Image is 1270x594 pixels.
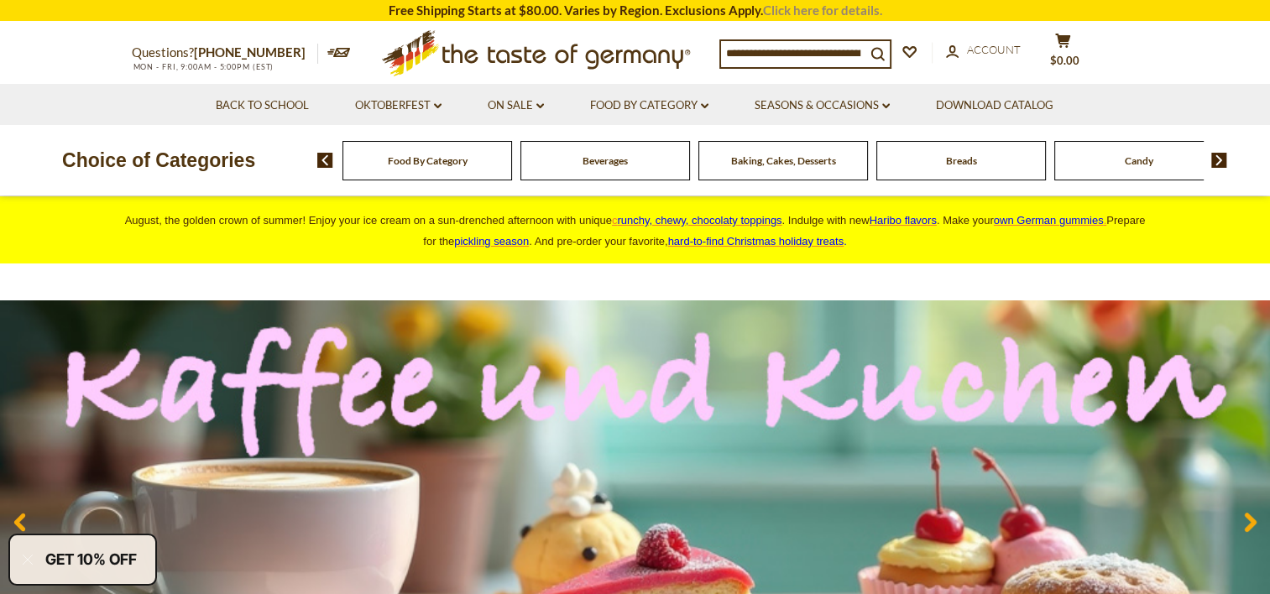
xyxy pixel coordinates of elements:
span: August, the golden crown of summer! Enjoy your ice cream on a sun-drenched afternoon with unique ... [125,214,1146,247]
span: . [668,235,847,247]
a: Baking, Cakes, Desserts [731,154,836,167]
a: Candy [1125,154,1153,167]
span: $0.00 [1050,54,1079,67]
a: Oktoberfest [355,96,442,115]
a: On Sale [488,96,544,115]
a: Seasons & Occasions [755,96,890,115]
span: runchy, chewy, chocolaty toppings [617,214,781,227]
a: Food By Category [388,154,468,167]
a: [PHONE_NUMBER] [194,44,306,60]
a: Back to School [216,96,309,115]
a: Food By Category [590,96,708,115]
a: hard-to-find Christmas holiday treats [668,235,844,247]
button: $0.00 [1038,33,1089,75]
img: next arrow [1211,153,1227,168]
p: Questions? [132,42,318,64]
img: previous arrow [317,153,333,168]
span: Account [967,43,1021,56]
a: Click here for details. [763,3,882,18]
a: Beverages [583,154,628,167]
a: Breads [946,154,977,167]
span: MON - FRI, 9:00AM - 5:00PM (EST) [132,62,274,71]
a: Haribo flavors [870,214,937,227]
span: own German gummies [994,214,1104,227]
a: own German gummies. [994,214,1106,227]
a: pickling season [454,235,529,247]
a: crunchy, chewy, chocolaty toppings [612,214,782,227]
a: Account [946,41,1021,60]
a: Download Catalog [936,96,1053,115]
